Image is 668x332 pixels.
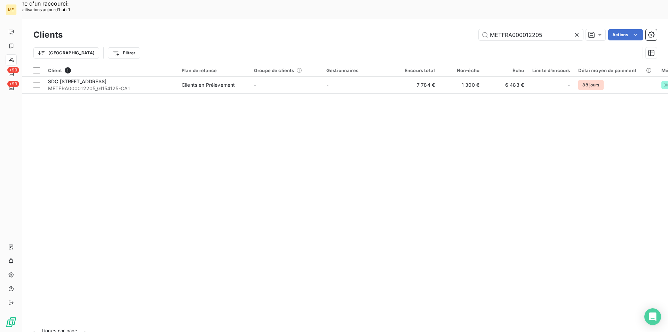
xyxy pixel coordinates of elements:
[182,82,235,88] div: Clients en Prélèvement
[488,68,524,73] div: Échu
[7,81,19,87] span: +99
[608,29,643,40] button: Actions
[254,82,256,88] span: -
[108,47,140,59] button: Filtrer
[644,308,661,325] div: Open Intercom Messenger
[578,68,653,73] div: Délai moyen de paiement
[443,68,479,73] div: Non-échu
[326,82,328,88] span: -
[395,77,439,93] td: 7 784 €
[578,80,603,90] span: 88 jours
[326,68,390,73] div: Gestionnaires
[254,68,294,73] span: Groupe de clients
[48,78,106,84] span: SDC [STREET_ADDRESS]
[33,47,99,59] button: [GEOGRAPHIC_DATA]
[479,29,583,40] input: Rechercher
[568,82,570,88] span: -
[33,29,63,41] h3: Clients
[48,68,62,73] span: Client
[399,68,435,73] div: Encours total
[6,317,17,328] img: Logo LeanPay
[182,68,246,73] div: Plan de relance
[48,85,173,92] span: METFRA000012205_GI154125-CA1
[65,67,71,74] span: 1
[532,68,570,73] div: Limite d’encours
[439,77,484,93] td: 1 300 €
[7,67,19,73] span: +99
[484,77,528,93] td: 6 483 €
